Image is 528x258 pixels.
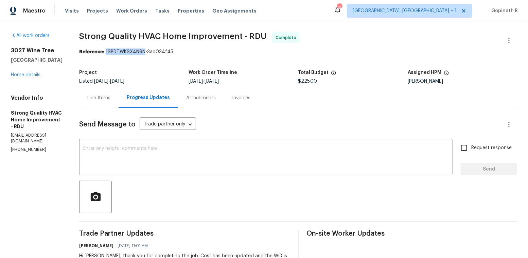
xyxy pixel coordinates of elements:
div: Line Items [87,95,110,101]
span: The hpm assigned to this work order. [444,70,449,79]
span: Work Orders [116,7,147,14]
h5: Assigned HPM [408,70,442,75]
div: [PERSON_NAME] [408,79,517,84]
span: Projects [87,7,108,14]
span: Listed [79,79,124,84]
span: [DATE] 11:01 AM [118,242,148,249]
h5: Strong Quality HVAC Home Improvement - RDU [11,110,63,130]
h5: [GEOGRAPHIC_DATA] [11,57,63,63]
h5: Work Order Timeline [189,70,237,75]
span: [DATE] [189,79,203,84]
span: Properties [178,7,204,14]
h4: Vendor Info [11,95,63,101]
div: 18 [337,4,342,11]
span: Complete [276,34,299,41]
span: Send Message to [79,121,136,128]
span: [DATE] [94,79,108,84]
p: [PHONE_NUMBER] [11,147,63,153]
span: [GEOGRAPHIC_DATA], [GEOGRAPHIC_DATA] + 1 [353,7,457,14]
a: Home details [11,73,40,77]
span: Geo Assignments [212,7,257,14]
b: Reference: [79,49,104,54]
span: Maestro [23,7,46,14]
span: Tasks [155,8,170,13]
h5: Total Budget [298,70,329,75]
div: Progress Updates [127,94,170,101]
span: $225.00 [298,79,317,84]
div: 1SPDTWKSX4N9N-3ad034f45 [79,48,517,55]
div: Trade partner only [140,119,196,130]
span: Strong Quality HVAC Home Improvement - RDU [79,32,267,40]
h6: [PERSON_NAME] [79,242,113,249]
span: The total cost of line items that have been proposed by Opendoor. This sum includes line items th... [331,70,336,79]
span: - [189,79,219,84]
h2: 3027 Wine Tree [11,47,63,54]
a: All work orders [11,33,50,38]
span: [DATE] [110,79,124,84]
div: Invoices [232,95,250,101]
span: [DATE] [205,79,219,84]
span: Visits [65,7,79,14]
p: [EMAIL_ADDRESS][DOMAIN_NAME] [11,133,63,144]
span: Request response [471,144,512,152]
div: Attachments [186,95,216,101]
span: Trade Partner Updates [79,230,289,237]
h5: Project [79,70,97,75]
span: Gopinath R [489,7,518,14]
span: - [94,79,124,84]
span: On-site Worker Updates [307,230,517,237]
